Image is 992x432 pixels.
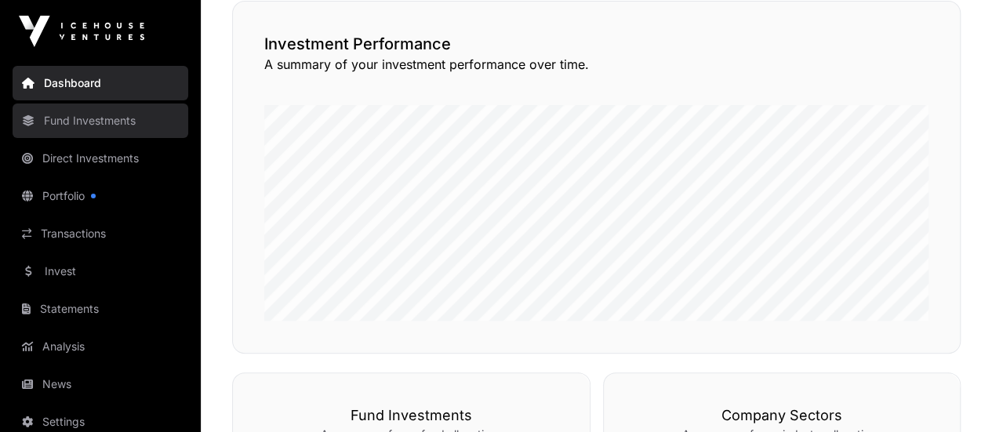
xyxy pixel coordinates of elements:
[914,357,992,432] iframe: Chat Widget
[13,367,188,401] a: News
[13,329,188,364] a: Analysis
[264,33,928,55] h2: Investment Performance
[13,216,188,251] a: Transactions
[13,254,188,289] a: Invest
[264,405,558,427] h3: Fund Investments
[19,16,144,47] img: Icehouse Ventures Logo
[13,141,188,176] a: Direct Investments
[13,292,188,326] a: Statements
[264,55,928,74] p: A summary of your investment performance over time.
[13,103,188,138] a: Fund Investments
[13,179,188,213] a: Portfolio
[13,66,188,100] a: Dashboard
[635,405,929,427] h3: Company Sectors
